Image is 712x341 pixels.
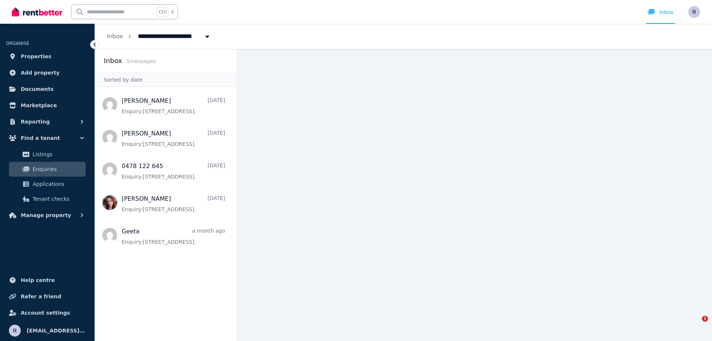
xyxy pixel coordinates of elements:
[6,131,89,145] button: Find a tenant
[21,308,70,317] span: Account settings
[9,177,86,191] a: Applications
[21,292,61,301] span: Refer a friend
[12,6,62,17] img: RentBetter
[95,73,237,87] div: Sorted by date
[6,114,89,129] button: Reporting
[702,316,708,322] span: 1
[21,85,54,94] span: Documents
[33,150,83,159] span: Listings
[126,58,156,64] span: 5 message s
[122,129,225,148] a: [PERSON_NAME][DATE]Enquiry:[STREET_ADDRESS].
[647,9,673,16] div: Inbox
[157,7,168,17] span: Ctrl
[95,87,237,341] nav: Message list
[27,326,86,335] span: [EMAIL_ADDRESS][DOMAIN_NAME]
[687,316,705,334] iframe: Intercom live chat
[6,65,89,80] a: Add property
[6,49,89,64] a: Properties
[33,180,83,188] span: Applications
[122,162,225,180] a: 0478 122 645[DATE]Enquiry:[STREET_ADDRESS].
[6,289,89,304] a: Refer a friend
[122,194,225,213] a: [PERSON_NAME][DATE]Enquiry:[STREET_ADDRESS].
[6,98,89,113] a: Marketplace
[9,162,86,177] a: Enquiries
[6,208,89,223] button: Manage property
[6,82,89,96] a: Documents
[21,134,60,142] span: Find a tenant
[6,273,89,288] a: Help centre
[21,52,52,61] span: Properties
[122,227,225,246] a: Geetaa month agoEnquiry:[STREET_ADDRESS].
[21,101,57,110] span: Marketplace
[9,191,86,206] a: Tenant checks
[171,9,174,15] span: k
[9,325,21,337] img: rownal@yahoo.com.au
[122,96,225,115] a: [PERSON_NAME][DATE]Enquiry:[STREET_ADDRESS].
[6,41,29,46] span: ORGANISE
[33,194,83,203] span: Tenant checks
[21,68,60,77] span: Add property
[9,147,86,162] a: Listings
[6,305,89,320] a: Account settings
[33,165,83,174] span: Enquiries
[104,56,122,66] h2: Inbox
[688,6,700,18] img: rownal@yahoo.com.au
[21,276,55,285] span: Help centre
[21,211,71,220] span: Manage property
[107,33,123,40] a: Inbox
[21,117,50,126] span: Reporting
[95,24,223,49] nav: Breadcrumb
